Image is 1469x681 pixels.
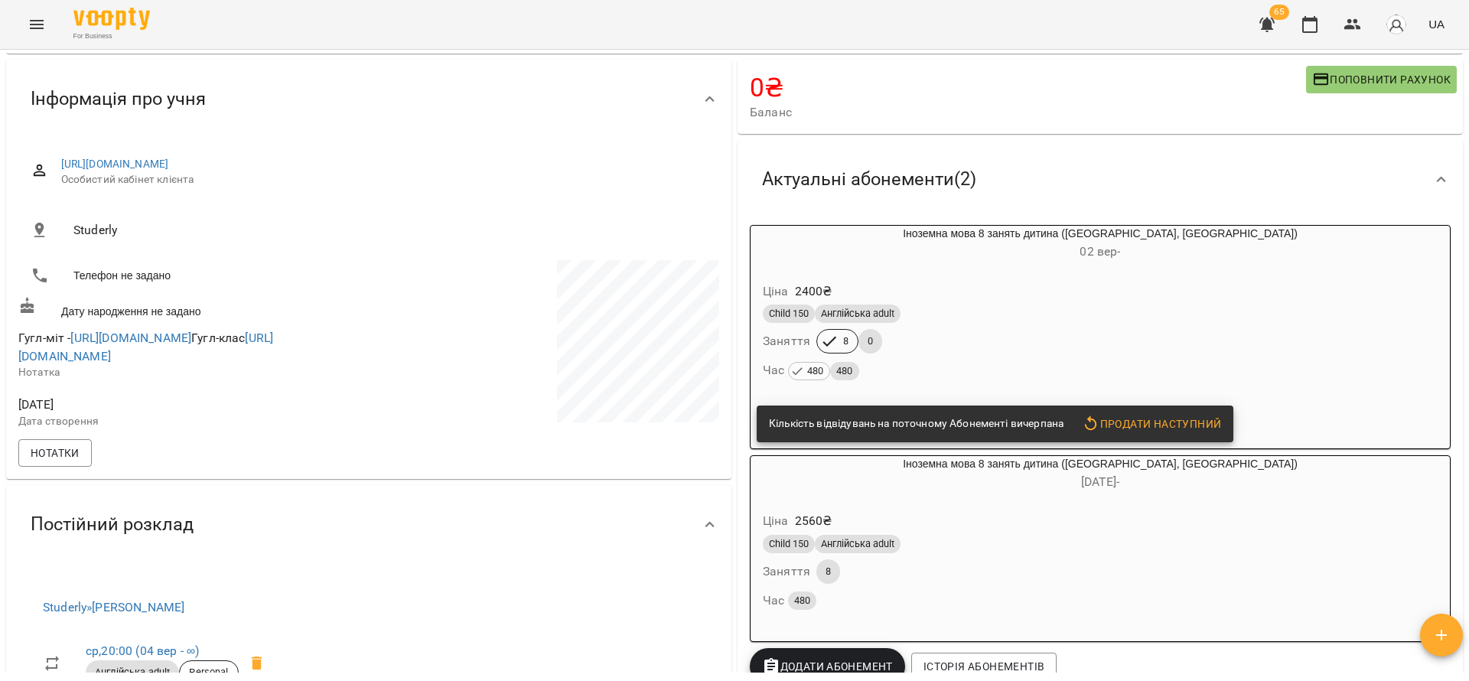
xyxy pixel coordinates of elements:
[1386,14,1407,35] img: avatar_s.png
[911,653,1057,680] button: Історія абонементів
[769,410,1063,438] div: Кількість відвідувань на поточному Абонементі вичерпана
[31,513,194,536] span: Постійний розклад
[1306,66,1457,93] button: Поповнити рахунок
[763,281,789,302] h6: Ціна
[763,307,815,321] span: Child 150
[923,657,1044,676] span: Історія абонементів
[1076,410,1227,438] button: Продати наступний
[1422,10,1451,38] button: UA
[86,644,199,658] a: ср,20:00 (04 вер - ∞)
[816,565,840,578] span: 8
[763,561,810,582] h6: Заняття
[1080,244,1120,259] span: 02 вер -
[834,334,858,348] span: 8
[815,307,901,321] span: Англійська adult
[18,6,55,43] button: Menu
[830,363,858,380] span: 480
[15,294,369,322] div: Дату народження не задано
[73,221,707,239] span: Studerly
[763,510,789,532] h6: Ціна
[738,140,1463,219] div: Актуальні абонементи(2)
[762,168,976,191] span: Актуальні абонементи ( 2 )
[18,260,366,291] li: Телефон не задано
[70,331,191,345] a: [URL][DOMAIN_NAME]
[1269,5,1289,20] span: 65
[31,87,206,111] span: Інформація про учня
[763,360,859,381] h6: Час
[858,334,882,348] span: 0
[751,456,1450,630] button: Іноземна мова 8 занять дитина ([GEOGRAPHIC_DATA], [GEOGRAPHIC_DATA])[DATE]- Ціна2560₴Child 150Анг...
[763,331,810,352] h6: Заняття
[762,657,893,676] span: Додати Абонемент
[18,331,273,363] span: Гугл-міт - Гугл-клас
[18,365,366,380] p: Нотатка
[1428,16,1445,32] span: UA
[73,31,150,41] span: For Business
[31,444,80,462] span: Нотатки
[6,485,731,564] div: Постійний розклад
[6,60,731,138] div: Інформація про учня
[750,103,1306,122] span: Баланс
[751,456,1450,493] div: Іноземна мова 8 занять дитина ([GEOGRAPHIC_DATA], [GEOGRAPHIC_DATA])
[86,666,179,679] span: Англійська adult
[1082,415,1221,433] span: Продати наступний
[795,282,832,301] p: 2400 ₴
[788,592,816,609] span: 480
[61,158,169,170] a: [URL][DOMAIN_NAME]
[18,396,366,414] span: [DATE]
[43,600,184,614] a: Studerly»[PERSON_NAME]
[795,512,832,530] p: 2560 ₴
[18,439,92,467] button: Нотатки
[750,72,1306,103] h4: 0 ₴
[61,172,707,187] span: Особистий кабінет клієнта
[1081,474,1119,489] span: [DATE] -
[18,414,366,429] p: Дата створення
[1312,70,1451,89] span: Поповнити рахунок
[18,331,273,363] a: [URL][DOMAIN_NAME]
[751,226,1450,262] div: Іноземна мова 8 занять дитина ([GEOGRAPHIC_DATA], [GEOGRAPHIC_DATA])
[801,363,829,380] span: 480
[180,666,237,679] span: Personal
[751,226,1450,399] button: Іноземна мова 8 занять дитина ([GEOGRAPHIC_DATA], [GEOGRAPHIC_DATA])02 вер- Ціна2400₴Child 150Анг...
[73,8,150,30] img: Voopty Logo
[763,537,815,551] span: Child 150
[815,537,901,551] span: Англійська adult
[763,590,816,611] h6: Час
